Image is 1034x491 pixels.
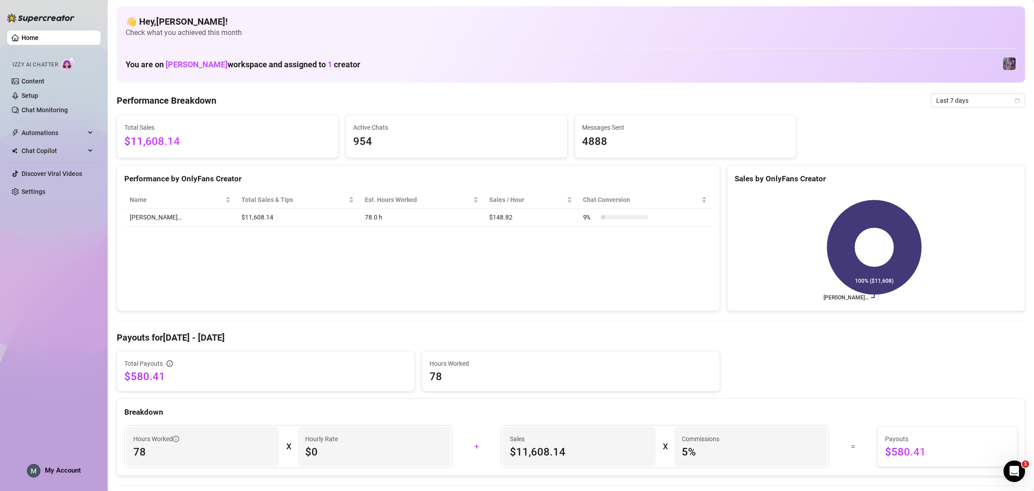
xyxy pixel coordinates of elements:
[583,195,700,205] span: Chat Conversion
[27,465,40,477] img: ACg8ocLEUq6BudusSbFUgfJHT7ol7Uq-BuQYr5d-mnjl9iaMWv35IQ=s96-c
[305,445,444,459] span: $0
[936,94,1020,107] span: Last 7 days
[124,406,1017,418] div: Breakdown
[22,34,39,41] a: Home
[236,191,359,209] th: Total Sales & Tips
[484,191,578,209] th: Sales / Hour
[124,123,331,132] span: Total Sales
[124,209,236,226] td: [PERSON_NAME]…
[1003,57,1016,70] img: Jaylie
[429,359,712,368] span: Hours Worked
[173,436,179,442] span: info-circle
[12,148,18,154] img: Chat Copilot
[682,434,719,444] article: Commissions
[429,369,712,384] span: 78
[166,60,228,69] span: [PERSON_NAME]
[130,195,223,205] span: Name
[305,434,338,444] article: Hourly Rate
[1003,460,1025,482] iframe: Intercom live chat
[236,209,359,226] td: $11,608.14
[45,466,81,474] span: My Account
[126,28,1016,38] span: Check what you achieved this month
[353,123,560,132] span: Active Chats
[166,360,173,367] span: info-circle
[126,15,1016,28] h4: 👋 Hey, [PERSON_NAME] !
[583,212,597,222] span: 9 %
[124,173,712,185] div: Performance by OnlyFans Creator
[582,123,789,132] span: Messages Sent
[124,369,407,384] span: $580.41
[241,195,347,205] span: Total Sales & Tips
[12,129,19,136] span: thunderbolt
[885,434,1010,444] span: Payouts
[1022,460,1029,468] span: 1
[510,434,648,444] span: Sales
[834,439,872,454] div: =
[578,191,712,209] th: Chat Conversion
[663,439,667,454] div: X
[353,133,560,150] span: 954
[13,61,58,69] span: Izzy AI Chatter
[682,445,820,459] span: 5 %
[1015,98,1020,103] span: calendar
[124,359,163,368] span: Total Payouts
[735,173,1017,185] div: Sales by OnlyFans Creator
[22,188,45,195] a: Settings
[510,445,648,459] span: $11,608.14
[458,439,495,454] div: +
[22,170,82,177] a: Discover Viral Videos
[117,94,216,107] h4: Performance Breakdown
[22,78,44,85] a: Content
[133,434,179,444] span: Hours Worked
[61,57,75,70] img: AI Chatter
[133,445,272,459] span: 78
[22,144,85,158] span: Chat Copilot
[22,92,38,99] a: Setup
[7,13,74,22] img: logo-BBDzfeDw.svg
[124,191,236,209] th: Name
[824,294,868,301] text: [PERSON_NAME]…
[328,60,332,69] span: 1
[22,126,85,140] span: Automations
[489,195,565,205] span: Sales / Hour
[885,445,1010,459] span: $580.41
[22,106,68,114] a: Chat Monitoring
[126,60,360,70] h1: You are on workspace and assigned to creator
[286,439,291,454] div: X
[124,133,331,150] span: $11,608.14
[582,133,789,150] span: 4888
[117,331,1025,344] h4: Payouts for [DATE] - [DATE]
[484,209,578,226] td: $148.82
[359,209,484,226] td: 78.0 h
[365,195,471,205] div: Est. Hours Worked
